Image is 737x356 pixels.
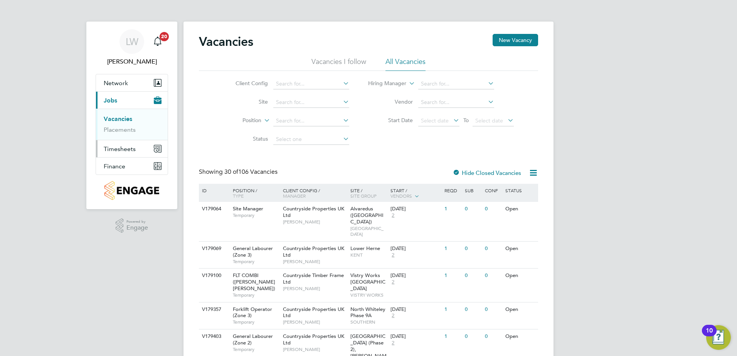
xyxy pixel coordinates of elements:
[224,135,268,142] label: Status
[390,206,441,212] div: [DATE]
[350,245,380,252] span: Lower Herne
[227,184,281,202] div: Position /
[104,126,136,133] a: Placements
[233,292,279,298] span: Temporary
[96,109,168,140] div: Jobs
[443,202,463,216] div: 1
[385,57,426,71] li: All Vacancies
[283,205,344,218] span: Countryside Properties UK Ltd
[104,115,132,123] a: Vacancies
[126,218,148,225] span: Powered by
[96,57,168,66] span: Louis Woodcock
[350,225,387,237] span: [GEOGRAPHIC_DATA]
[233,333,273,346] span: General Labourer (Zone 2)
[503,184,537,197] div: Status
[453,169,521,176] label: Hide Closed Vacancies
[390,212,395,219] span: 2
[200,242,227,256] div: V179069
[224,80,268,87] label: Client Config
[199,34,253,49] h2: Vacancies
[233,272,275,292] span: FLT COMBI ([PERSON_NAME] [PERSON_NAME])
[233,193,244,199] span: Type
[483,329,503,344] div: 0
[104,163,125,170] span: Finance
[706,325,731,350] button: Open Resource Center, 10 new notifications
[390,245,441,252] div: [DATE]
[96,92,168,109] button: Jobs
[350,292,387,298] span: VISTRY WORKS
[200,202,227,216] div: V179064
[96,140,168,157] button: Timesheets
[390,306,441,313] div: [DATE]
[463,184,483,197] div: Sub
[283,285,347,292] span: [PERSON_NAME]
[200,269,227,283] div: V179100
[224,168,278,176] span: 106 Vacancies
[390,193,412,199] span: Vendors
[283,306,344,319] span: Countryside Properties UK Ltd
[483,184,503,197] div: Conf
[233,259,279,265] span: Temporary
[461,115,471,125] span: To
[418,79,494,89] input: Search for...
[281,184,348,202] div: Client Config /
[116,218,148,233] a: Powered byEngage
[483,242,503,256] div: 0
[493,34,538,46] button: New Vacancy
[389,184,443,203] div: Start /
[283,245,344,258] span: Countryside Properties UK Ltd
[311,57,366,71] li: Vacancies I follow
[283,333,344,346] span: Countryside Properties UK Ltd
[418,97,494,108] input: Search for...
[233,245,273,258] span: General Labourer (Zone 3)
[350,193,377,199] span: Site Group
[463,269,483,283] div: 0
[362,80,406,87] label: Hiring Manager
[350,252,387,258] span: KENT
[96,158,168,175] button: Finance
[483,202,503,216] div: 0
[86,22,177,209] nav: Main navigation
[217,117,261,124] label: Position
[233,319,279,325] span: Temporary
[443,184,463,197] div: Reqd
[150,29,165,54] a: 20
[390,333,441,340] div: [DATE]
[350,306,385,319] span: North Whiteley Phase 9A
[224,98,268,105] label: Site
[443,242,463,256] div: 1
[350,205,384,225] span: Alvaredus ([GEOGRAPHIC_DATA])
[233,346,279,353] span: Temporary
[443,269,463,283] div: 1
[283,219,347,225] span: [PERSON_NAME]
[503,269,537,283] div: Open
[273,97,349,108] input: Search for...
[463,329,483,344] div: 0
[160,32,169,41] span: 20
[283,346,347,353] span: [PERSON_NAME]
[350,272,385,292] span: Vistry Works [GEOGRAPHIC_DATA]
[503,202,537,216] div: Open
[283,272,344,285] span: Countryside Timber Frame Ltd
[503,242,537,256] div: Open
[96,29,168,66] a: LW[PERSON_NAME]
[421,117,449,124] span: Select date
[283,193,306,199] span: Manager
[273,79,349,89] input: Search for...
[200,302,227,317] div: V179357
[233,306,272,319] span: Forklift Operator (Zone 3)
[283,259,347,265] span: [PERSON_NAME]
[96,181,168,200] a: Go to home page
[273,116,349,126] input: Search for...
[233,205,263,212] span: Site Manager
[463,202,483,216] div: 0
[443,302,463,317] div: 1
[348,184,389,202] div: Site /
[350,319,387,325] span: SOUTHERN
[273,134,349,145] input: Select one
[233,212,279,218] span: Temporary
[368,98,413,105] label: Vendor
[706,331,713,341] div: 10
[126,37,138,47] span: LW
[443,329,463,344] div: 1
